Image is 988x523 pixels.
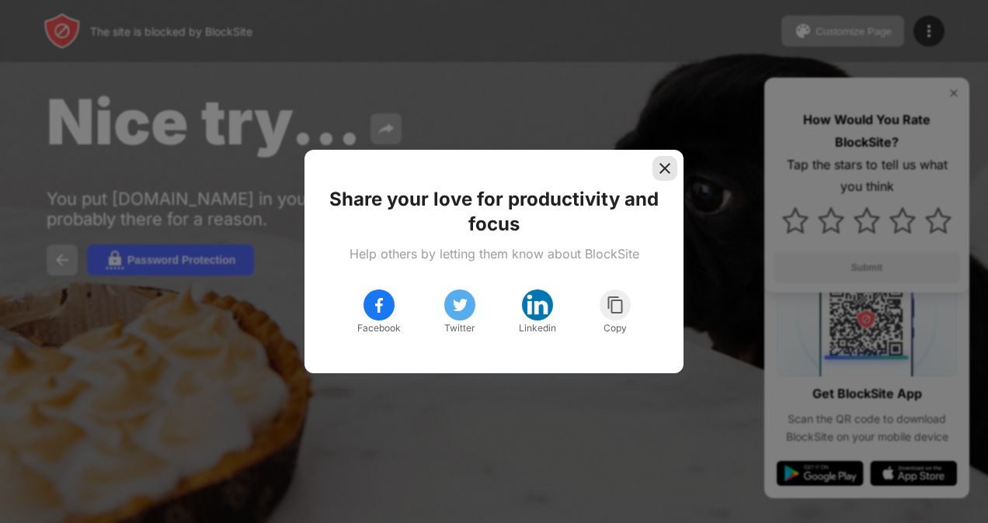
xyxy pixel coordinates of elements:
[525,293,550,317] img: linkedin.svg
[606,296,625,314] img: copy.svg
[370,296,388,314] img: facebook.svg
[323,187,665,237] div: Share your love for productivity and focus
[357,320,401,336] div: Facebook
[444,320,475,336] div: Twitter
[519,320,556,336] div: Linkedin
[350,246,639,261] div: Help others by letting them know about BlockSite
[451,296,469,314] img: twitter.svg
[604,320,627,336] div: Copy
